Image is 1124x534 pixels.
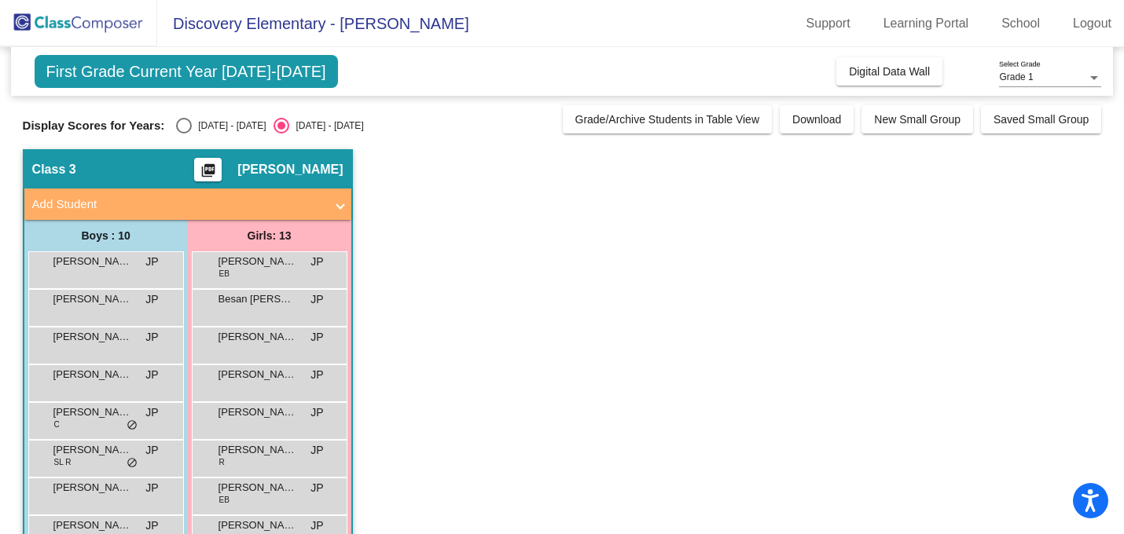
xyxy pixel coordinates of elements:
span: [PERSON_NAME] [53,518,132,533]
span: do_not_disturb_alt [127,419,138,432]
span: JP [310,480,323,496]
span: [PERSON_NAME] [219,480,297,496]
span: Grade/Archive Students in Table View [575,113,760,126]
div: Girls: 13 [188,220,351,251]
span: JP [310,518,323,534]
span: R [219,456,225,468]
span: C [54,419,60,430]
span: Download [792,113,841,126]
div: [DATE] - [DATE] [192,119,266,133]
mat-icon: picture_as_pdf [199,163,218,185]
span: Digital Data Wall [849,65,930,78]
span: JP [145,367,158,383]
mat-expansion-panel-header: Add Student [24,188,351,220]
span: JP [145,254,158,270]
span: EB [219,268,230,280]
span: JP [145,291,158,308]
button: Digital Data Wall [836,57,942,86]
span: [PERSON_NAME] Held [219,442,297,458]
span: Besan [PERSON_NAME] [219,291,297,307]
span: [PERSON_NAME] [53,367,132,382]
span: [PERSON_NAME] [237,162,343,177]
span: do_not_disturb_alt [127,457,138,470]
span: Saved Small Group [994,113,1089,126]
span: EB [219,494,230,506]
span: Display Scores for Years: [23,119,165,133]
span: [PERSON_NAME] [219,254,297,269]
span: First Grade Current Year [DATE]-[DATE] [35,55,338,88]
button: Download [780,105,854,133]
span: [PERSON_NAME] [53,291,132,307]
mat-radio-group: Select an option [176,118,363,133]
span: JP [145,480,158,496]
a: Support [794,11,863,36]
span: Grade 1 [999,71,1033,82]
span: JP [310,291,323,308]
span: JP [310,404,323,421]
span: [PERSON_NAME] [219,404,297,420]
a: School [989,11,1052,36]
span: JP [310,367,323,383]
span: [PERSON_NAME] [53,480,132,496]
span: JP [145,518,158,534]
a: Logout [1060,11,1124,36]
span: JP [310,254,323,270]
span: JP [145,442,158,459]
mat-panel-title: Add Student [32,196,325,214]
span: Class 3 [32,162,76,177]
span: [PERSON_NAME] [53,254,132,269]
span: [PERSON_NAME] [219,518,297,533]
span: JP [310,329,323,346]
span: New Small Group [874,113,961,126]
button: New Small Group [861,105,973,133]
span: JP [145,329,158,346]
span: Discovery Elementary - [PERSON_NAME] [157,11,469,36]
span: [PERSON_NAME] [219,329,297,345]
button: Saved Small Group [981,105,1101,133]
span: JP [310,442,323,459]
a: Learning Portal [871,11,982,36]
span: [PERSON_NAME] [53,329,132,345]
button: Print Students Details [194,158,222,181]
span: SL R [54,456,72,468]
span: [PERSON_NAME] [53,404,132,420]
div: [DATE] - [DATE] [289,119,363,133]
span: JP [145,404,158,421]
span: [PERSON_NAME] [219,367,297,382]
button: Grade/Archive Students in Table View [563,105,773,133]
div: Boys : 10 [24,220,188,251]
span: [PERSON_NAME] [53,442,132,458]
